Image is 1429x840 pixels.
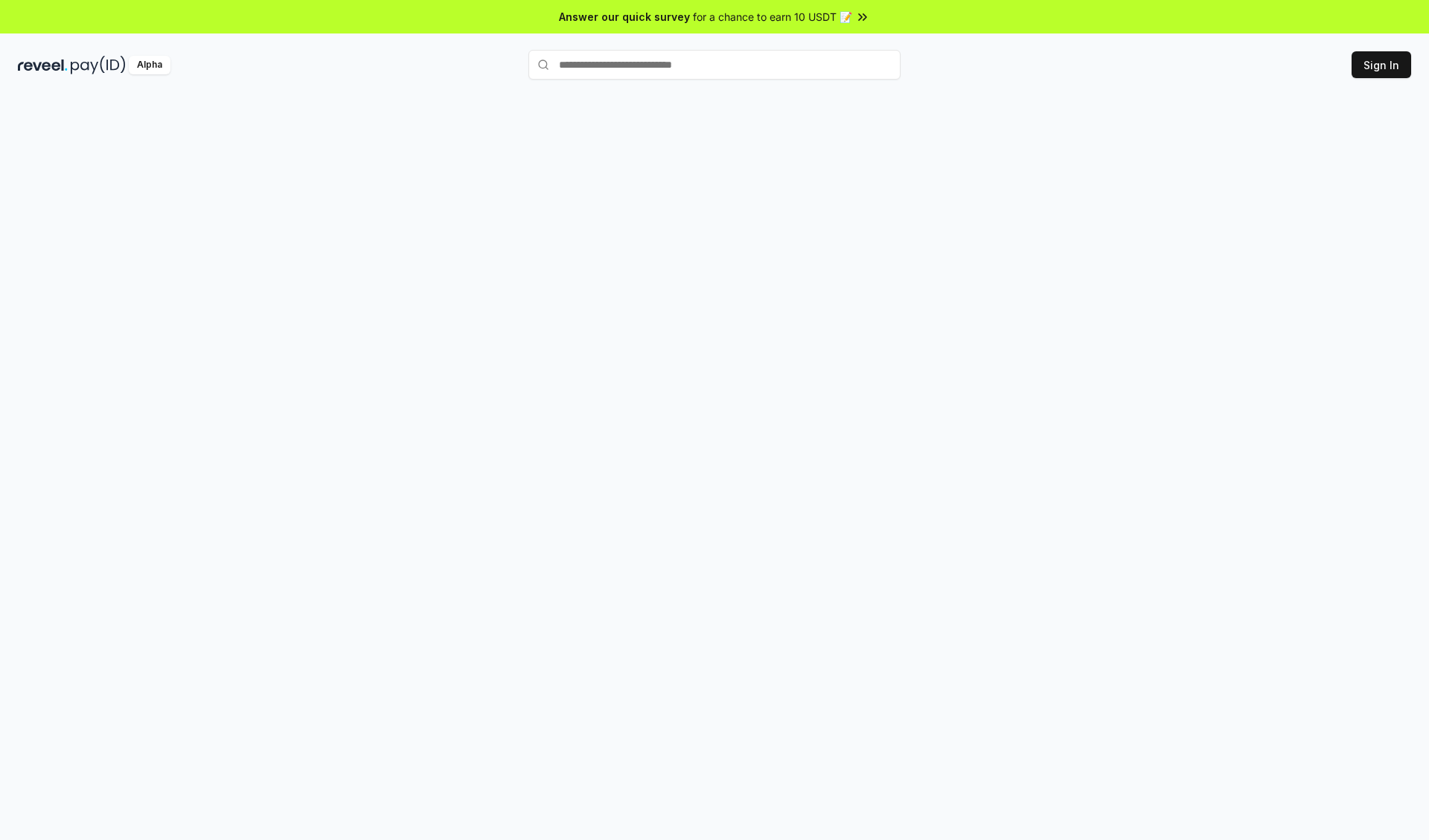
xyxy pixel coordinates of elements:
img: pay_id [71,56,126,74]
span: for a chance to earn 10 USDT 📝 [693,9,852,25]
div: Alpha [129,56,170,74]
button: Sign In [1352,51,1411,78]
img: reveel_dark [18,56,68,74]
span: Answer our quick survey [559,9,690,25]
